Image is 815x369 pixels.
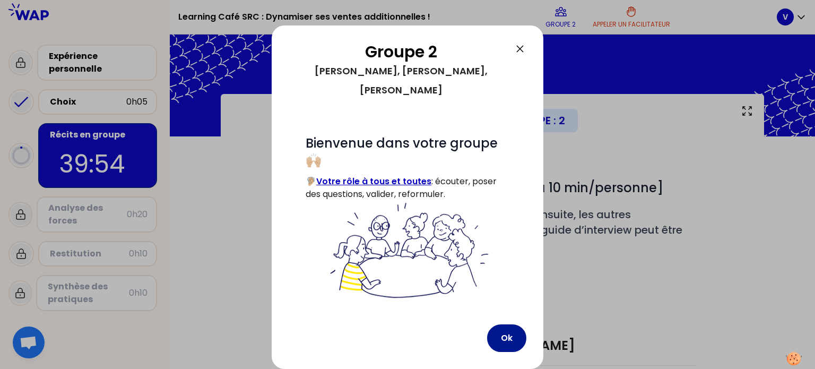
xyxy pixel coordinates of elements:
[487,324,526,352] button: Ok
[316,175,431,187] a: Votre rôle à tous et toutes
[306,175,509,201] p: : écouter, poser des questions, valider, reformuler.
[324,201,491,302] img: filesOfInstructions%2Fbienvenue%20dans%20votre%20groupe%20-%20petit.png
[306,134,501,169] span: Bienvenue dans votre groupe 🙌🏼
[289,42,514,62] h2: Groupe 2
[306,175,431,187] strong: 🦻🏼
[289,62,514,100] div: [PERSON_NAME], [PERSON_NAME], [PERSON_NAME]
